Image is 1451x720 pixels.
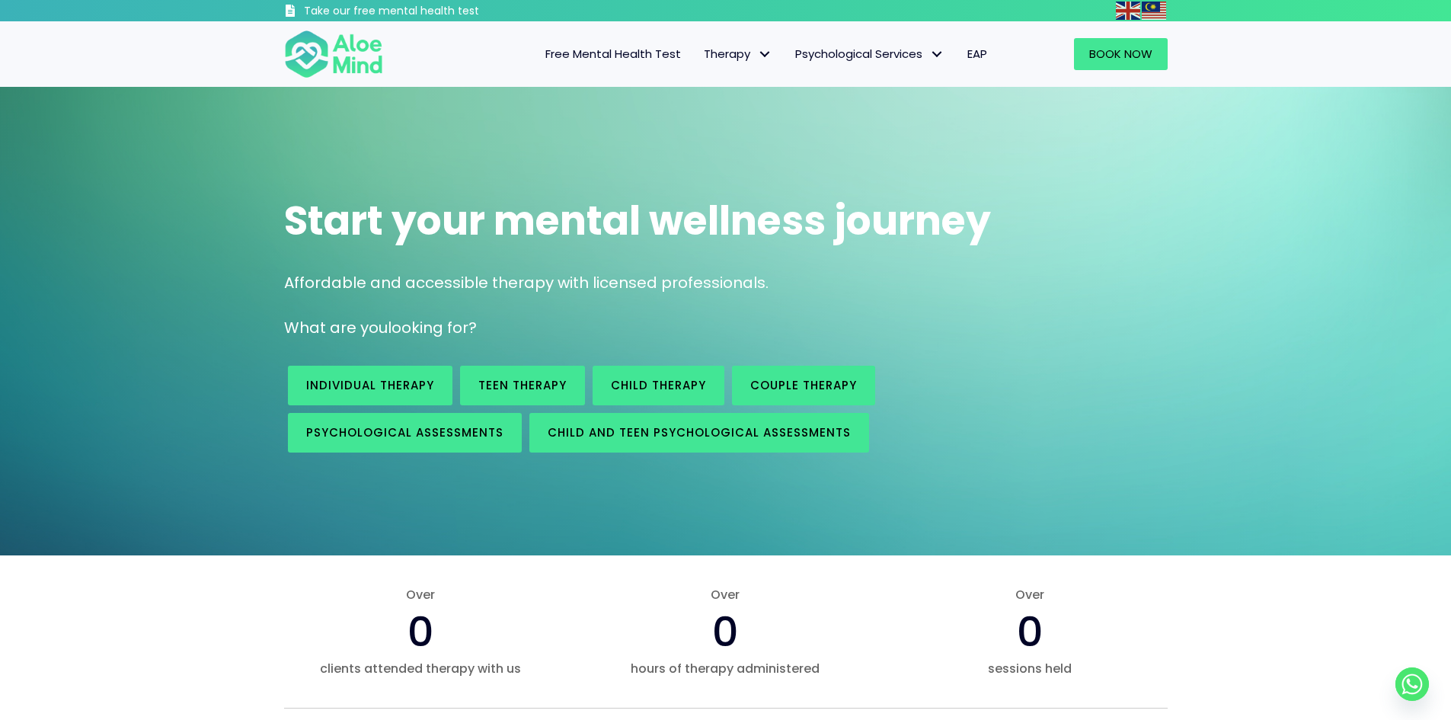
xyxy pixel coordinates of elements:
a: Child Therapy [593,366,724,405]
span: clients attended therapy with us [284,660,558,677]
span: Individual therapy [306,377,434,393]
a: EAP [956,38,999,70]
span: 0 [407,603,434,661]
span: sessions held [893,660,1167,677]
span: Therapy: submenu [754,43,776,66]
span: Teen Therapy [478,377,567,393]
span: hours of therapy administered [588,660,862,677]
a: Couple therapy [732,366,875,405]
span: Book Now [1089,46,1152,62]
span: Psychological Services: submenu [926,43,948,66]
span: Couple therapy [750,377,857,393]
span: 0 [1017,603,1044,661]
img: ms [1142,2,1166,20]
span: What are you [284,317,388,338]
a: Individual therapy [288,366,452,405]
img: en [1116,2,1140,20]
h3: Take our free mental health test [304,4,561,19]
span: Over [893,586,1167,603]
span: Child Therapy [611,377,706,393]
span: Psychological assessments [306,424,503,440]
nav: Menu [403,38,999,70]
span: 0 [712,603,739,661]
a: Psychological ServicesPsychological Services: submenu [784,38,956,70]
p: Affordable and accessible therapy with licensed professionals. [284,272,1168,294]
span: looking for? [388,317,477,338]
a: English [1116,2,1142,19]
span: Child and Teen Psychological assessments [548,424,851,440]
span: Over [588,586,862,603]
span: Therapy [704,46,772,62]
span: Free Mental Health Test [545,46,681,62]
span: Start your mental wellness journey [284,193,991,248]
a: Child and Teen Psychological assessments [529,413,869,453]
a: Take our free mental health test [284,4,561,21]
a: Malay [1142,2,1168,19]
img: Aloe mind Logo [284,29,383,79]
span: Psychological Services [795,46,944,62]
a: Free Mental Health Test [534,38,692,70]
span: EAP [967,46,987,62]
a: Book Now [1074,38,1168,70]
a: TherapyTherapy: submenu [692,38,784,70]
span: Over [284,586,558,603]
a: Teen Therapy [460,366,585,405]
a: Whatsapp [1395,667,1429,701]
a: Psychological assessments [288,413,522,453]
